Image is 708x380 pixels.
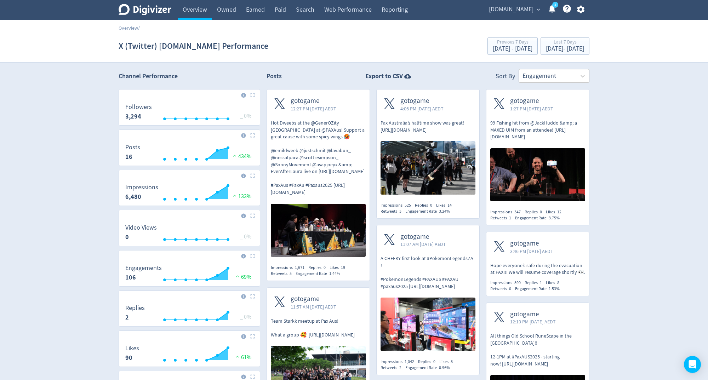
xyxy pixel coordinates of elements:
[119,72,260,81] h2: Channel Performance
[240,233,251,240] span: _ 0%
[557,209,561,215] span: 12
[546,40,584,46] div: Last 7 Days
[415,202,436,208] div: Replies
[490,333,585,367] p: All things Old School RuneScape in the [GEOGRAPHIC_DATA]!! 12-1PM at #PaxAUS2025 - starting now! ...
[490,280,525,286] div: Impressions
[291,105,336,112] span: 12:27 PM [DATE] AEDT
[554,2,556,7] text: 1
[546,280,563,286] div: Likes
[125,103,152,111] dt: Followers
[486,232,589,276] a: gotogame3:46 PM [DATE] AEDTHope everyone’s safe during the evacuation at PAX!!! We will resume co...
[234,274,241,279] img: positive-performance.svg
[430,202,432,208] span: 0
[490,120,585,140] p: 99 Fishing hit from @JackHuddo &amp; a MAXED UIM from an attendee! [URL][DOMAIN_NAME]
[231,153,251,160] span: 434%
[250,213,255,218] img: Placeholder
[493,46,532,52] div: [DATE] - [DATE]
[400,233,446,241] span: gotogame
[250,133,255,138] img: Placeholder
[514,280,521,286] span: 590
[405,202,411,208] span: 525
[125,353,132,362] strong: 90
[490,209,525,215] div: Impressions
[405,365,454,371] div: Engagement Rate
[125,273,136,282] strong: 106
[510,97,553,105] span: gotogame
[365,72,403,81] strong: Export to CSV
[271,120,366,196] p: Hot Dweebs at the @GenerOZity [GEOGRAPHIC_DATA] at @PAXAus! Support a great cause with some spicy...
[436,202,456,208] div: Likes
[546,46,584,52] div: [DATE] - [DATE]
[381,202,415,208] div: Impressions
[122,345,257,364] svg: Likes 90
[267,90,370,259] a: gotogame12:27 PM [DATE] AEDTHot Dweebs at the @GenerOZity [GEOGRAPHIC_DATA] at @PAXAus! Support a...
[509,215,511,221] span: 1
[267,72,282,83] h2: Posts
[546,209,565,215] div: Likes
[125,192,141,201] strong: 6,480
[119,35,268,57] h1: X (Twitter) [DOMAIN_NAME] Performance
[330,265,349,271] div: Likes
[490,262,585,276] p: Hope everyone’s safe during the evacuation at PAX!!! We will resume coverage shortly 👀.
[271,265,308,271] div: Impressions
[515,286,564,292] div: Engagement Rate
[296,271,344,277] div: Engagement Rate
[125,304,145,312] dt: Replies
[324,265,326,270] span: 0
[250,334,255,339] img: Placeholder
[486,4,542,15] button: [DOMAIN_NAME]
[439,359,457,365] div: Likes
[451,359,453,364] span: 8
[405,359,414,364] span: 1,042
[341,265,345,270] span: 19
[250,294,255,299] img: Placeholder
[509,286,511,292] span: 0
[510,105,553,112] span: 1:27 PM [DATE] AEDT
[125,224,157,232] dt: Video Views
[271,318,366,339] p: Team Starkk meetup at Pax Aus! What a group 🥰! [URL][DOMAIN_NAME]
[231,193,238,198] img: positive-performance.svg
[552,2,558,8] a: 1
[515,215,564,221] div: Engagement Rate
[535,6,542,13] span: expand_more
[234,274,251,281] span: 69%
[381,120,475,133] p: Pax Australia’s halftime show was great! [URL][DOMAIN_NAME]
[487,37,538,55] button: Previous 7 Days[DATE] - [DATE]
[122,224,257,243] svg: Video Views 0
[231,193,251,200] span: 133%
[377,90,479,197] a: gotogame4:06 PM [DATE] AEDTPax Australia’s halftime show was great! [URL][DOMAIN_NAME]
[400,97,444,105] span: gotogame
[447,202,452,208] span: 14
[489,4,533,15] span: [DOMAIN_NAME]
[250,93,255,97] img: Placeholder
[399,365,401,370] span: 2
[234,354,251,361] span: 61%
[549,215,560,221] span: 3.75%
[122,144,257,163] svg: Posts 16
[291,97,336,105] span: gotogame
[540,280,542,286] span: 1
[125,143,140,151] dt: Posts
[490,215,515,221] div: Retweets
[510,310,556,318] span: gotogame
[119,25,138,31] a: Overview
[540,209,542,215] span: 0
[271,271,296,277] div: Retweets
[291,295,336,303] span: gotogame
[125,264,162,272] dt: Engagements
[125,183,158,191] dt: Impressions
[125,152,132,161] strong: 16
[493,40,532,46] div: Previous 7 Days
[439,208,450,214] span: 3.24%
[541,37,589,55] button: Last 7 Days[DATE]- [DATE]
[486,90,589,203] a: gotogame1:27 PM [DATE] AEDT99 Fishing hit from @JackHuddo &amp; a MAXED UIM from an attendee! [UR...
[510,240,553,248] span: gotogame
[400,241,446,248] span: 11:07 AM [DATE] AEDT
[496,72,515,83] div: Sort By
[290,271,292,276] span: 5
[399,208,401,214] span: 3
[381,365,405,371] div: Retweets
[433,359,435,364] span: 0
[418,359,439,365] div: Replies
[381,255,475,290] p: A CHEEKY first look at #PokemonLegendsZA ! #PokemonLegends #PAXAUS #PAXAU #paxaus2025 [URL][DOMAI...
